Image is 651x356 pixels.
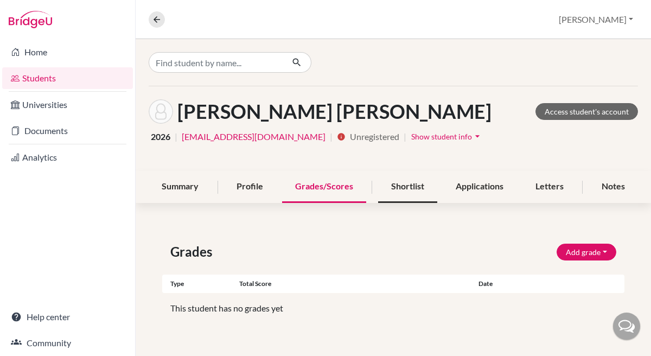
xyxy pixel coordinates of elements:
[9,11,52,28] img: Bridge-U
[175,130,177,143] span: |
[151,130,170,143] span: 2026
[337,132,346,141] i: info
[162,279,239,289] div: Type
[182,130,325,143] a: [EMAIL_ADDRESS][DOMAIN_NAME]
[350,130,399,143] span: Unregistered
[239,279,470,289] div: Total score
[224,171,276,203] div: Profile
[589,171,638,203] div: Notes
[2,120,133,142] a: Documents
[404,130,406,143] span: |
[330,130,333,143] span: |
[470,279,586,289] div: Date
[2,147,133,168] a: Analytics
[2,94,133,116] a: Universities
[282,171,366,203] div: Grades/Scores
[411,128,483,145] button: Show student infoarrow_drop_down
[378,171,437,203] div: Shortlist
[2,67,133,89] a: Students
[554,9,638,30] button: [PERSON_NAME]
[2,306,133,328] a: Help center
[170,302,616,315] p: This student has no grades yet
[25,8,47,17] span: Help
[170,242,216,262] span: Grades
[177,100,492,123] h1: [PERSON_NAME] [PERSON_NAME]
[535,103,638,120] a: Access student's account
[149,52,283,73] input: Find student by name...
[557,244,616,260] button: Add grade
[443,171,516,203] div: Applications
[149,171,212,203] div: Summary
[522,171,577,203] div: Letters
[472,131,483,142] i: arrow_drop_down
[2,41,133,63] a: Home
[411,132,472,141] span: Show student info
[2,332,133,354] a: Community
[149,99,173,124] img: YASHWINI SINGH SISODIA's avatar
